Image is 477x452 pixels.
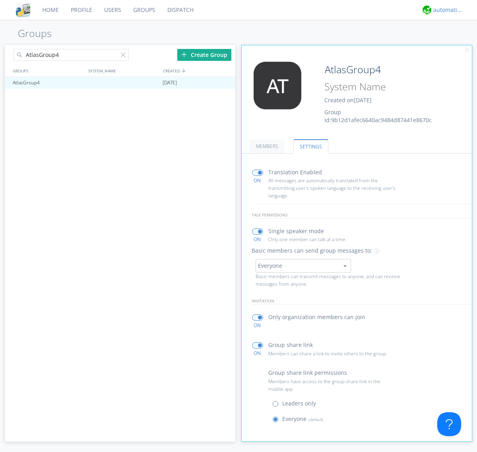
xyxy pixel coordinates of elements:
span: [DATE] [163,77,177,89]
p: Basic members can transmit messages to anyone, and can receive messages from anyone. [256,273,404,288]
div: ON [248,322,266,329]
div: ON [248,177,266,184]
p: Single speaker mode [268,227,324,236]
img: plus.svg [181,52,187,57]
p: invitation [252,298,472,304]
div: ON [248,350,266,357]
p: Only one member can talk at a time. [268,236,396,243]
span: Group Id: 9b12d1afec6640ac9484d87441e8670c [324,108,432,124]
img: d2d01cd9b4174d08988066c6d424eccd [423,6,431,14]
p: Group share link permissions [268,368,347,377]
button: Everyone [256,259,351,273]
a: AtlasGroup4[DATE] [5,77,235,89]
p: Only organization members can join [268,313,365,321]
img: cddb5a64eb264b2086981ab96f4c1ba7 [16,3,30,17]
p: Everyone [282,415,323,423]
input: Group Name [322,62,450,78]
span: (default) [306,417,323,422]
img: cancel.svg [464,47,470,53]
div: AtlasGroup4 [11,77,85,89]
img: 373638.png [248,62,307,109]
a: MEMBERS [250,139,285,153]
div: Create Group [177,49,231,61]
p: Translation Enabled [268,168,322,177]
iframe: Toggle Customer Support [437,412,461,436]
div: automation+atlas [433,6,463,14]
div: ON [248,236,266,243]
a: SETTINGS [293,139,328,154]
p: Group share link [268,341,313,349]
p: Leaders only [282,399,316,408]
div: GROUPS [11,65,84,76]
p: All messages are automatically translated from the transmitting user’s spoken language to the rec... [268,177,396,200]
p: talk permissions [252,212,472,218]
p: Members have access to the group share link in the mobile app [268,378,396,393]
p: Basic members can send group messages to: [252,246,372,255]
input: System Name [322,79,450,94]
span: [DATE] [354,96,372,104]
p: Members can share a link to invite others to the group [268,350,396,357]
input: Search groups [14,49,129,61]
span: Created on [324,96,372,104]
div: CREATED [161,65,236,76]
div: SYSTEM_NAME [86,65,161,76]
